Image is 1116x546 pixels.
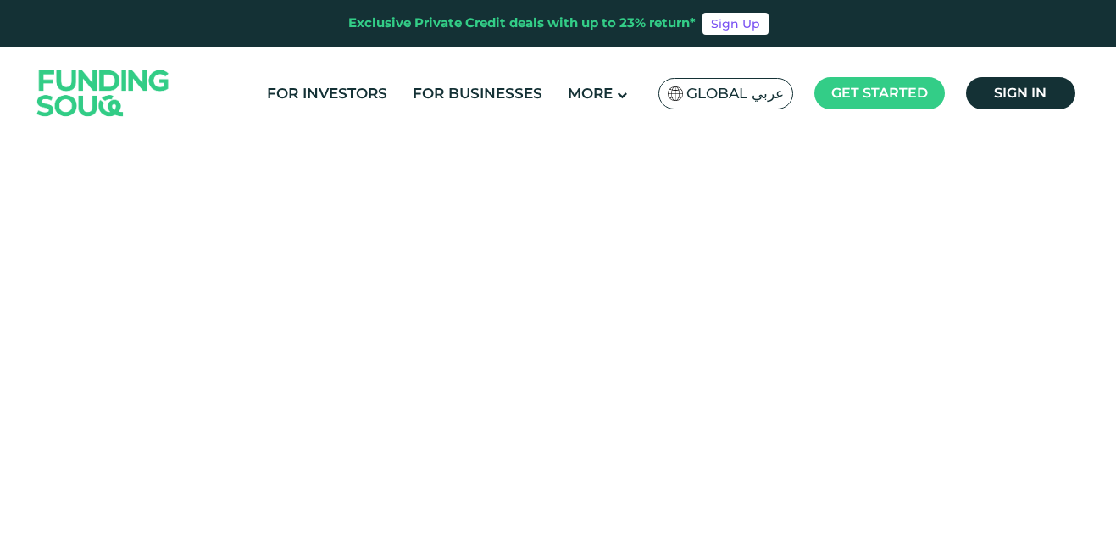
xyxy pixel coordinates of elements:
[20,50,186,136] img: Logo
[702,13,769,35] a: Sign Up
[568,85,613,102] span: More
[263,80,391,108] a: For Investors
[686,84,784,103] span: Global عربي
[831,85,928,101] span: Get started
[348,14,696,33] div: Exclusive Private Credit deals with up to 23% return*
[668,86,683,101] img: SA Flag
[408,80,547,108] a: For Businesses
[994,85,1047,101] span: Sign in
[966,77,1075,109] a: Sign in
